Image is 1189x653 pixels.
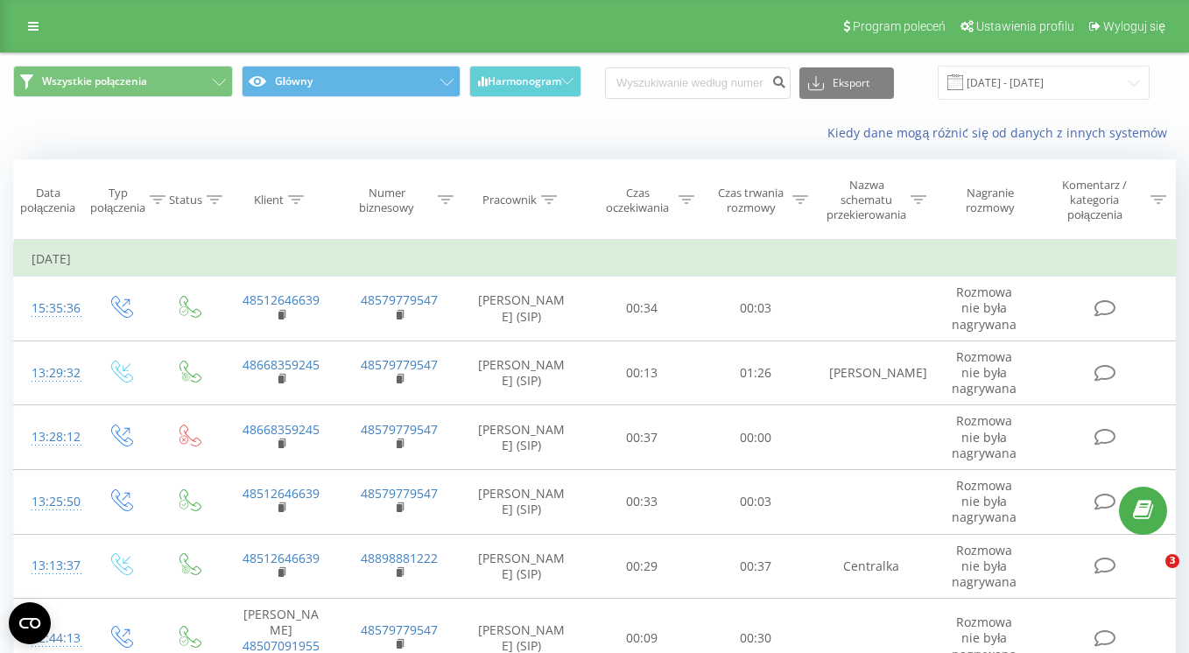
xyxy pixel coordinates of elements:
td: 00:03 [699,469,813,534]
button: Wszystkie połączenia [13,66,233,97]
a: 48579779547 [361,485,438,502]
div: 13:28:12 [32,420,68,454]
td: 00:37 [699,534,813,599]
iframe: Intercom live chat [1129,554,1171,596]
div: Typ połączenia [90,186,145,215]
a: 48668359245 [243,356,320,373]
td: [PERSON_NAME] (SIP) [458,341,585,405]
span: Wyloguj się [1103,19,1165,33]
span: Program poleceń [853,19,946,33]
td: Centralka [812,534,930,599]
a: 48512646639 [243,291,320,308]
div: Klient [254,193,284,207]
span: Ustawienia profilu [976,19,1074,33]
div: Status [169,193,202,207]
div: Nagranie rozmowy [946,186,1034,215]
a: 48668359245 [243,421,320,438]
span: Wszystkie połączenia [42,74,147,88]
td: [PERSON_NAME] (SIP) [458,469,585,534]
input: Wyszukiwanie według numeru [605,67,791,99]
td: [PERSON_NAME] [812,341,930,405]
span: Harmonogram [488,75,561,88]
td: [PERSON_NAME] (SIP) [458,277,585,341]
span: Rozmowa nie była nagrywana [952,348,1017,397]
span: Rozmowa nie była nagrywana [952,284,1017,332]
td: [DATE] [14,242,1176,277]
span: Rozmowa nie była nagrywana [952,542,1017,590]
td: 00:34 [585,277,699,341]
td: 00:29 [585,534,699,599]
a: 48579779547 [361,421,438,438]
a: 48579779547 [361,291,438,308]
button: Główny [242,66,461,97]
a: 48512646639 [243,550,320,566]
div: Czas oczekiwania [601,186,674,215]
div: Komentarz / kategoria połączenia [1044,178,1146,222]
div: 13:29:32 [32,356,68,390]
button: Harmonogram [469,66,581,97]
div: 13:25:50 [32,485,68,519]
button: Eksport [799,67,894,99]
div: Data połączenia [14,186,81,215]
a: 48579779547 [361,356,438,373]
td: [PERSON_NAME] (SIP) [458,534,585,599]
td: 00:03 [699,277,813,341]
a: 48898881222 [361,550,438,566]
span: Rozmowa nie była nagrywana [952,477,1017,525]
td: [PERSON_NAME] (SIP) [458,405,585,470]
a: Kiedy dane mogą różnić się od danych z innych systemów [827,124,1176,141]
div: 15:35:36 [32,291,68,326]
a: 48579779547 [361,621,438,638]
td: 00:13 [585,341,699,405]
span: Rozmowa nie była nagrywana [952,412,1017,460]
a: 48512646639 [243,485,320,502]
td: 00:33 [585,469,699,534]
div: Czas trwania rozmowy [714,186,788,215]
td: 00:37 [585,405,699,470]
span: 3 [1165,554,1179,568]
div: Pracownik [482,193,537,207]
td: 01:26 [699,341,813,405]
button: Open CMP widget [9,602,51,644]
div: Nazwa schematu przekierowania [827,178,906,222]
div: 13:13:37 [32,549,68,583]
div: Numer biznesowy [341,186,434,215]
td: 00:00 [699,405,813,470]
